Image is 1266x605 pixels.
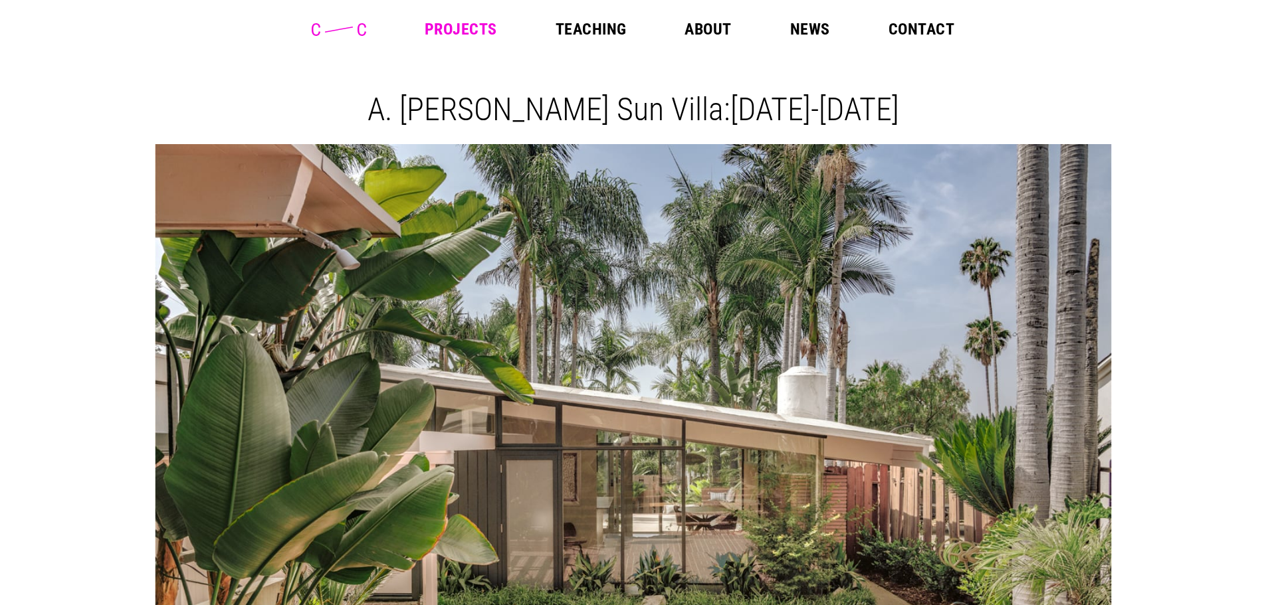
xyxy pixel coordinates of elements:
h1: A. [PERSON_NAME] Sun Villa:[DATE]-[DATE] [165,90,1101,128]
nav: Main Menu [425,21,954,37]
a: Projects [425,21,497,37]
a: News [790,21,830,37]
a: Contact [889,21,954,37]
a: Teaching [556,21,627,37]
a: About [685,21,731,37]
